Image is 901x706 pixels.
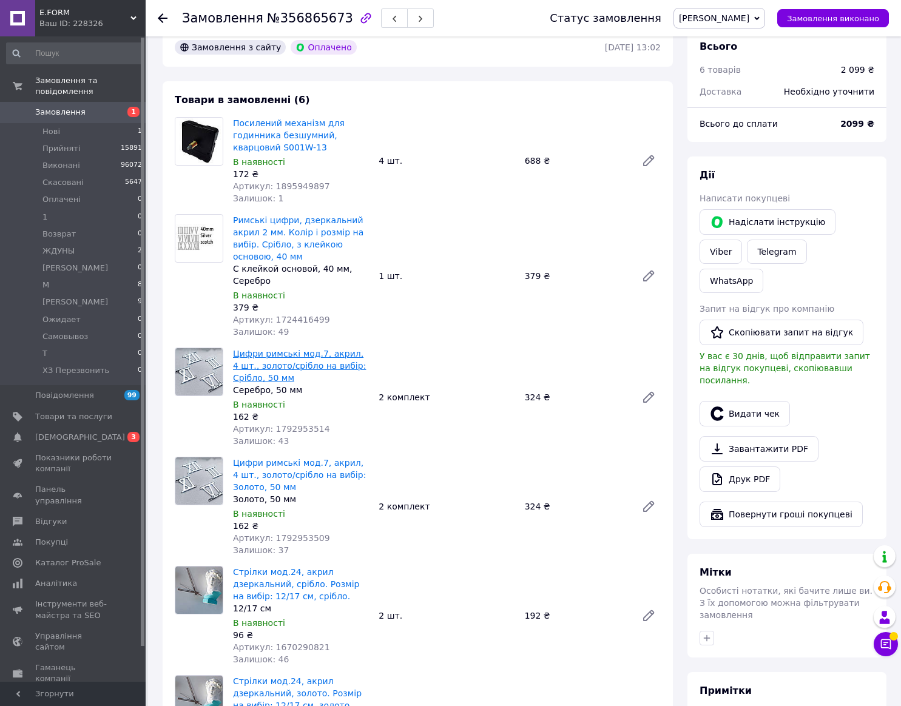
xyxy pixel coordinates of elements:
div: Замовлення з сайту [175,40,286,55]
div: 172 ₴ [233,168,369,180]
div: С клейкой основой, 40 мм, Серебро [233,263,369,287]
div: 324 ₴ [520,389,632,406]
a: WhatsApp [700,269,763,293]
span: Повідомлення [35,390,94,401]
span: М [42,280,49,291]
span: Панель управління [35,484,112,506]
span: 8 [138,280,142,291]
img: Стрілки мод.24, акрил дзеркальний, срібло. Розмір на вибір: 12/17 см, срібло. [175,566,223,614]
span: [PERSON_NAME] [679,13,749,23]
div: Оплачено [291,40,356,55]
span: Запит на відгук про компанію [700,304,834,314]
a: Редагувати [636,385,661,409]
span: 0 [138,194,142,205]
span: В наявності [233,400,285,409]
span: 9 [138,297,142,308]
span: 0 [138,229,142,240]
span: Управління сайтом [35,631,112,653]
span: Залишок: 49 [233,327,289,337]
span: ХЗ Перезвонить [42,365,109,376]
span: [PERSON_NAME] [42,263,108,274]
span: В наявності [233,509,285,519]
button: Чат з покупцем [874,632,898,656]
span: В наявності [233,157,285,167]
span: В наявності [233,291,285,300]
div: 1 шт. [374,267,519,284]
span: Прийняті [42,143,80,154]
div: 379 ₴ [233,301,369,314]
span: 99 [124,390,140,400]
img: Цифри римські мод.7, акрил, 4 шт., золото/срібло на вибір: Срібло, 50 мм [175,348,223,395]
span: Замовлення та повідомлення [35,75,146,97]
span: E.FORM [39,7,130,18]
div: 162 ₴ [233,520,369,532]
div: 192 ₴ [520,607,632,624]
button: Замовлення виконано [777,9,889,27]
span: Товари в замовленні (6) [175,94,310,106]
a: Цифри римські мод.7, акрил, 4 шт., золото/срібло на вибір: Срібло, 50 мм [233,349,366,383]
span: Залишок: 46 [233,654,289,664]
time: [DATE] 13:02 [605,42,661,52]
a: Стрілки мод.24, акрил дзеркальний, срібло. Розмір на вибір: 12/17 см, срібло. [233,567,359,601]
span: Т [42,348,47,359]
span: Особисті нотатки, які бачите лише ви. З їх допомогою можна фільтрувати замовлення [700,586,872,620]
span: Артикул: 1895949897 [233,181,330,191]
span: 0 [138,212,142,223]
span: Артикул: 1724416499 [233,315,330,324]
span: 5647 [125,177,142,188]
span: Гаманець компанії [35,662,112,684]
span: Оплачені [42,194,81,205]
div: 2 шт. [374,607,519,624]
div: 162 ₴ [233,411,369,423]
div: 2 099 ₴ [841,64,874,76]
span: Замовлення [35,107,86,118]
span: Всього до сплати [700,119,778,129]
div: Необхідно уточнити [777,78,882,105]
input: Пошук [6,42,143,64]
a: Завантажити PDF [700,436,818,462]
a: Друк PDF [700,466,780,492]
span: Аналітика [35,578,77,589]
span: Нові [42,126,60,137]
span: Показники роботи компанії [35,452,112,474]
span: [PERSON_NAME] [42,297,108,308]
span: 1 [138,126,142,137]
span: Виконані [42,160,80,171]
span: 6 товарів [700,65,741,75]
span: Всього [700,41,737,52]
span: 0 [138,331,142,342]
div: 4 шт. [374,152,519,169]
span: №356865673 [267,11,353,25]
span: 96072 [121,160,142,171]
span: Товари та послуги [35,411,112,422]
button: Скопіювати запит на відгук [700,320,863,345]
span: 1 [42,212,47,223]
span: Замовлення [182,11,263,25]
span: Доставка [700,87,741,96]
span: 0 [138,263,142,274]
span: Примітки [700,685,752,696]
a: Редагувати [636,264,661,288]
span: Замовлення виконано [787,14,879,23]
div: 688 ₴ [520,152,632,169]
button: Надіслати інструкцію [700,209,835,235]
div: 379 ₴ [520,267,632,284]
span: Самовывоз [42,331,88,342]
span: Артикул: 1792953514 [233,424,330,434]
button: Видати чек [700,401,790,426]
a: Цифри римські мод.7, акрил, 4 шт., золото/срібло на вибір: Золото, 50 мм [233,458,366,492]
span: Залишок: 1 [233,193,284,203]
span: ЖДУНЫ [42,246,75,257]
span: 0 [138,365,142,376]
span: Залишок: 37 [233,545,289,555]
div: Статус замовлення [550,12,661,24]
a: Редагувати [636,603,661,628]
div: 12/17 см [233,602,369,614]
div: 2 комплект [374,498,519,515]
a: Telegram [747,240,806,264]
b: 2099 ₴ [840,119,874,129]
a: Посилений механізм для годинника безшумний, кварцовий S001W-13 [233,118,345,152]
span: [DEMOGRAPHIC_DATA] [35,432,125,443]
span: Дії [700,169,715,181]
span: Інструменти веб-майстра та SEO [35,599,112,620]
